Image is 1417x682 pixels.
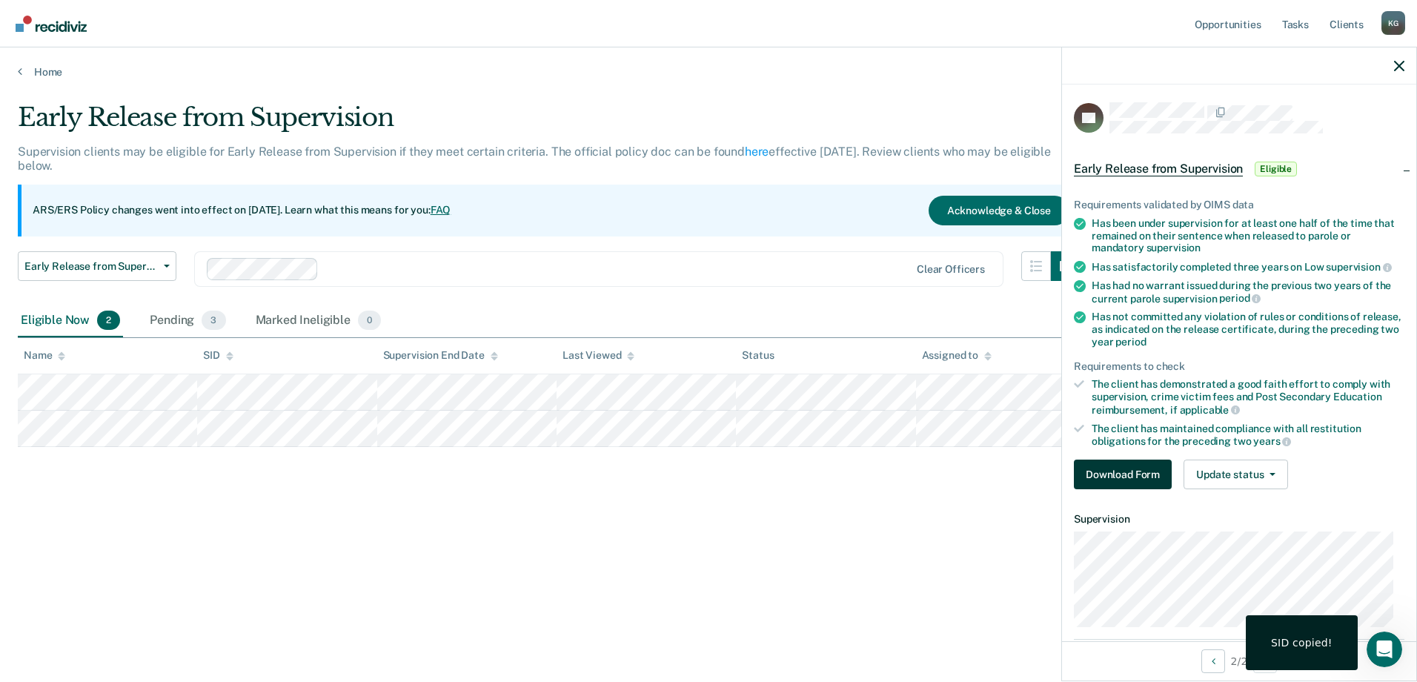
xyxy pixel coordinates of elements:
[202,311,225,330] span: 3
[1381,11,1405,35] div: K G
[18,102,1081,145] div: Early Release from Supervision
[1062,145,1416,193] div: Early Release from SupervisionEligible
[253,305,385,337] div: Marked Ineligible
[1062,641,1416,681] div: 2 / 2
[1255,162,1297,176] span: Eligible
[1201,649,1225,673] button: Previous Opportunity
[147,305,228,337] div: Pending
[97,311,120,330] span: 2
[1074,460,1178,489] a: Navigate to form link
[1074,199,1404,211] div: Requirements validated by OIMS data
[1074,513,1404,526] dt: Supervision
[1219,292,1261,304] span: period
[18,65,1399,79] a: Home
[742,349,774,362] div: Status
[1115,336,1146,348] span: period
[18,305,123,337] div: Eligible Now
[1092,311,1404,348] div: Has not committed any violation of rules or conditions of release, as indicated on the release ce...
[24,349,65,362] div: Name
[33,203,451,218] p: ARS/ERS Policy changes went into effect on [DATE]. Learn what this means for you:
[1092,378,1404,416] div: The client has demonstrated a good faith effort to comply with supervision, crime victim fees and...
[24,260,158,273] span: Early Release from Supervision
[358,311,381,330] span: 0
[1253,435,1291,447] span: years
[1271,636,1333,649] div: SID copied!
[203,349,233,362] div: SID
[1092,260,1404,274] div: Has satisfactorily completed three years on Low
[1180,404,1240,416] span: applicable
[1074,360,1404,373] div: Requirements to check
[431,204,451,216] a: FAQ
[1184,460,1288,489] button: Update status
[18,145,1051,173] p: Supervision clients may be eligible for Early Release from Supervision if they meet certain crite...
[383,349,498,362] div: Supervision End Date
[922,349,992,362] div: Assigned to
[563,349,634,362] div: Last Viewed
[1326,261,1391,273] span: supervision
[1092,217,1404,254] div: Has been under supervision for at least one half of the time that remained on their sentence when...
[1074,460,1172,489] button: Download Form
[1092,279,1404,305] div: Has had no warrant issued during the previous two years of the current parole supervision
[1367,632,1402,667] iframe: Intercom live chat
[917,263,985,276] div: Clear officers
[1146,242,1201,254] span: supervision
[1381,11,1405,35] button: Profile dropdown button
[745,145,769,159] a: here
[1092,423,1404,448] div: The client has maintained compliance with all restitution obligations for the preceding two
[16,16,87,32] img: Recidiviz
[1074,162,1243,176] span: Early Release from Supervision
[929,196,1069,225] button: Acknowledge & Close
